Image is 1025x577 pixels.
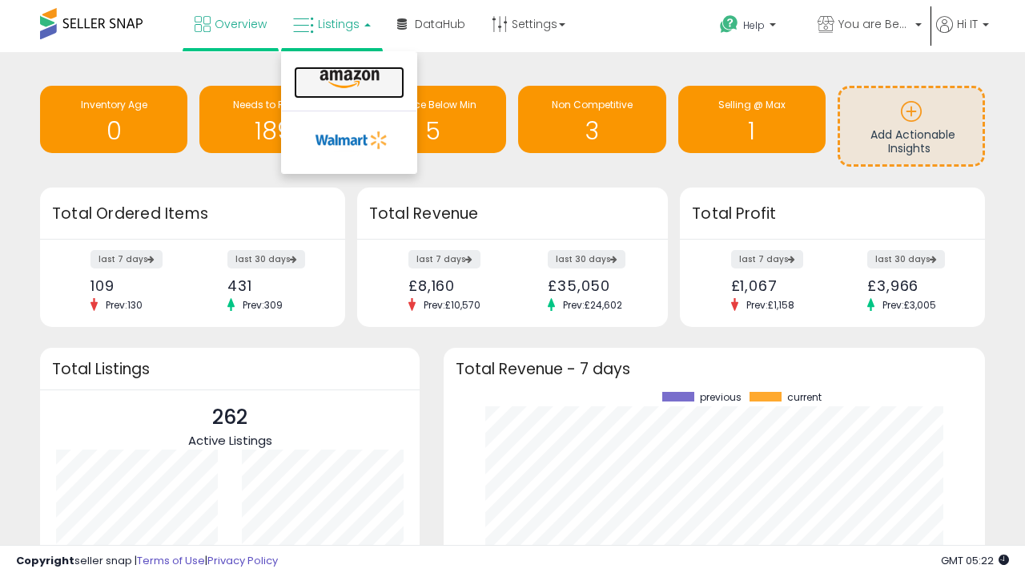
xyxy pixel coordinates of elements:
span: Help [743,18,765,32]
span: Prev: £24,602 [555,298,630,312]
h3: Total Revenue [369,203,656,225]
span: Overview [215,16,267,32]
div: £1,067 [731,277,821,294]
span: Prev: £1,158 [738,298,802,312]
span: You are Beautiful ([GEOGRAPHIC_DATA]) [838,16,910,32]
h3: Total Listings [52,363,408,375]
h3: Total Ordered Items [52,203,333,225]
a: Selling @ Max 1 [678,86,826,153]
label: last 7 days [90,250,163,268]
h1: 5 [367,118,498,144]
h1: 0 [48,118,179,144]
h3: Total Profit [692,203,973,225]
span: 2025-09-10 05:22 GMT [941,553,1009,568]
h3: Total Revenue - 7 days [456,363,973,375]
label: last 30 days [867,250,945,268]
div: 431 [227,277,317,294]
span: Active Listings [188,432,272,449]
a: Inventory Age 0 [40,86,187,153]
span: Listings [318,16,360,32]
span: Prev: £3,005 [874,298,944,312]
span: Non Competitive [552,98,633,111]
h1: 3 [526,118,657,144]
span: Needs to Reprice [233,98,314,111]
a: Privacy Policy [207,553,278,568]
div: £3,966 [867,277,957,294]
p: 262 [188,402,272,433]
label: last 7 days [731,250,803,268]
a: Needs to Reprice 189 [199,86,347,153]
span: Selling @ Max [718,98,786,111]
a: Help [707,2,803,52]
span: previous [700,392,742,403]
span: DataHub [415,16,465,32]
a: BB Price Below Min 5 [359,86,506,153]
a: Add Actionable Insights [840,88,983,164]
a: Hi IT [936,16,989,52]
i: Get Help [719,14,739,34]
div: 109 [90,277,180,294]
label: last 7 days [408,250,480,268]
span: current [787,392,822,403]
span: Hi IT [957,16,978,32]
label: last 30 days [548,250,625,268]
h1: 1 [686,118,818,144]
a: Non Competitive 3 [518,86,665,153]
div: seller snap | | [16,554,278,569]
span: Prev: 130 [98,298,151,312]
span: Add Actionable Insights [870,127,955,157]
label: last 30 days [227,250,305,268]
a: Terms of Use [137,553,205,568]
span: Prev: 309 [235,298,291,312]
div: £8,160 [408,277,500,294]
span: BB Price Below Min [388,98,476,111]
strong: Copyright [16,553,74,568]
h1: 189 [207,118,339,144]
span: Prev: £10,570 [416,298,488,312]
span: Inventory Age [81,98,147,111]
div: £35,050 [548,277,640,294]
